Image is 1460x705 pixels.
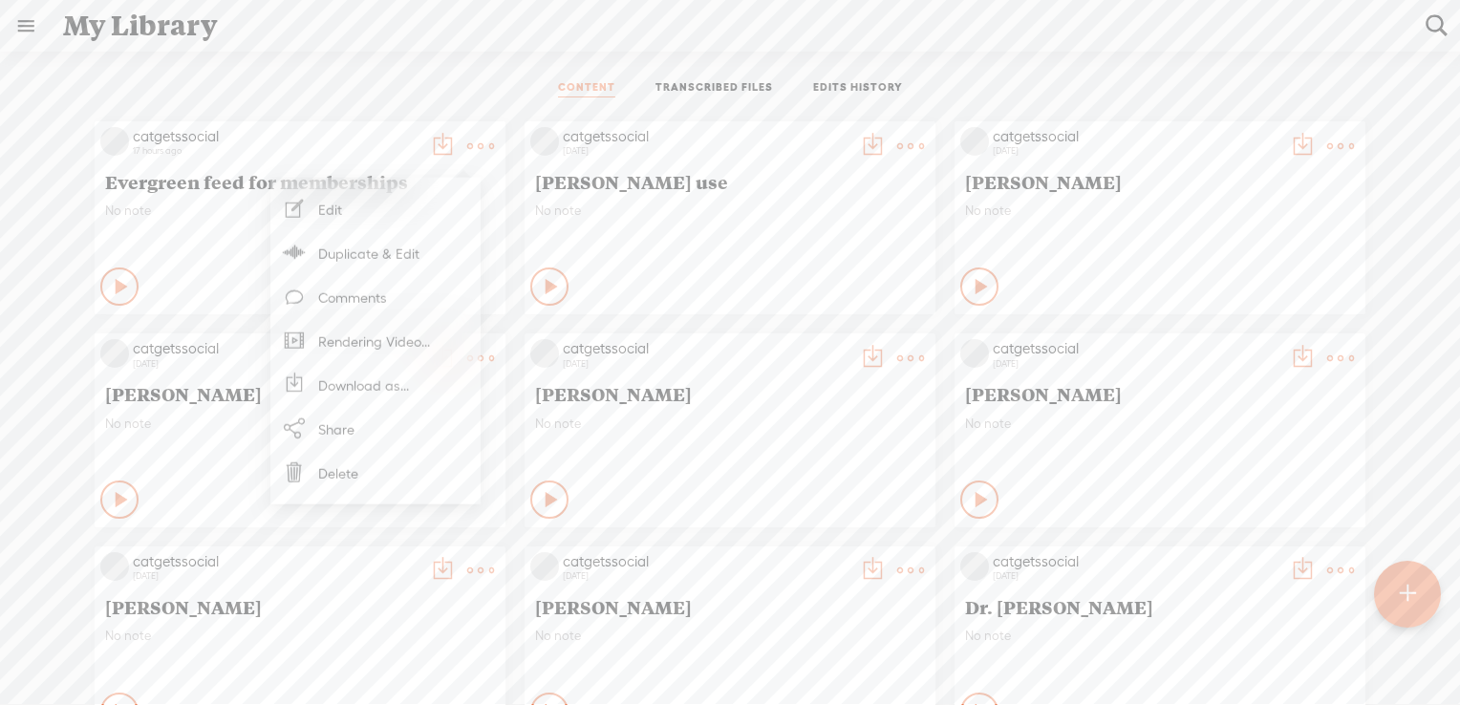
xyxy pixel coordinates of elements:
a: Edit [280,187,471,231]
img: videoLoading.png [960,552,989,581]
div: catgetssocial [993,127,1279,146]
div: [DATE] [993,358,1279,370]
img: videoLoading.png [960,339,989,368]
span: [PERSON_NAME] use [535,170,925,193]
span: No note [535,416,925,432]
a: EDITS HISTORY [813,80,903,97]
img: videoLoading.png [100,552,129,581]
div: catgetssocial [563,339,849,358]
img: videoLoading.png [100,127,129,156]
a: Duplicate & Edit [280,231,471,275]
span: No note [965,416,1355,432]
span: Dr. [PERSON_NAME] [965,595,1355,618]
div: [DATE] [993,145,1279,157]
img: videoLoading.png [960,127,989,156]
a: Comments [280,275,471,319]
span: No note [535,203,925,219]
a: Delete [280,451,471,495]
a: Download as... [280,363,471,407]
span: [PERSON_NAME] [105,595,495,618]
img: videoLoading.png [530,552,559,581]
span: [PERSON_NAME] [535,382,925,405]
span: Evergreen feed for memberships [105,170,495,193]
a: Share [280,407,471,451]
span: No note [535,628,925,644]
span: [PERSON_NAME] [965,170,1355,193]
div: catgetssocial [133,339,419,358]
span: No note [105,628,495,644]
span: No note [965,628,1355,644]
div: catgetssocial [563,552,849,571]
span: [PERSON_NAME] [965,382,1355,405]
div: catgetssocial [133,127,419,146]
span: No note [105,203,495,219]
a: Rendering Video... [280,319,471,363]
img: videoLoading.png [100,339,129,368]
div: [DATE] [133,358,419,370]
span: [PERSON_NAME] [535,595,925,618]
span: [PERSON_NAME] [105,382,495,405]
div: [DATE] [993,570,1279,582]
div: [DATE] [133,570,419,582]
img: videoLoading.png [530,339,559,368]
div: My Library [50,1,1412,51]
div: catgetssocial [993,552,1279,571]
span: No note [105,416,495,432]
div: catgetssocial [993,339,1279,358]
div: [DATE] [563,570,849,582]
img: videoLoading.png [530,127,559,156]
a: TRANSCRIBED FILES [655,80,773,97]
div: catgetssocial [563,127,849,146]
span: No note [965,203,1355,219]
div: catgetssocial [133,552,419,571]
div: [DATE] [563,145,849,157]
a: CONTENT [558,80,615,97]
div: [DATE] [563,358,849,370]
div: 17 hours ago [133,145,419,157]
